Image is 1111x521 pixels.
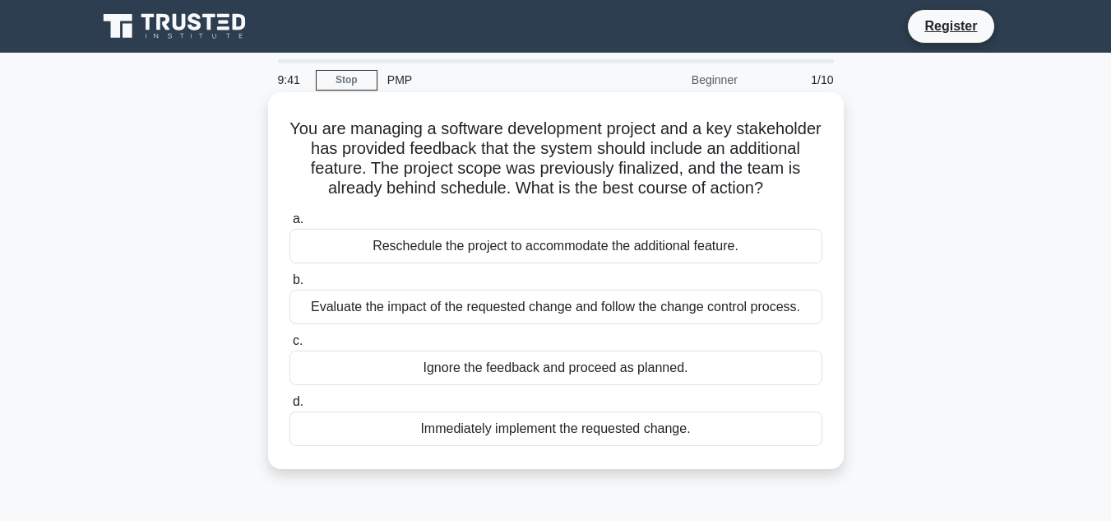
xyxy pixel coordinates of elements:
div: 1/10 [748,63,844,96]
a: Stop [316,70,377,91]
span: c. [293,333,303,347]
div: Ignore the feedback and proceed as planned. [289,351,822,385]
div: Immediately implement the requested change. [289,412,822,446]
span: b. [293,272,303,286]
a: Register [914,16,987,36]
div: Evaluate the impact of the requested change and follow the change control process. [289,290,822,324]
div: Beginner [604,63,748,96]
div: 9:41 [268,63,316,96]
h5: You are managing a software development project and a key stakeholder has provided feedback that ... [288,119,824,199]
span: a. [293,212,303,226]
span: d. [293,394,303,408]
div: PMP [377,63,604,96]
div: Reschedule the project to accommodate the additional feature. [289,229,822,263]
